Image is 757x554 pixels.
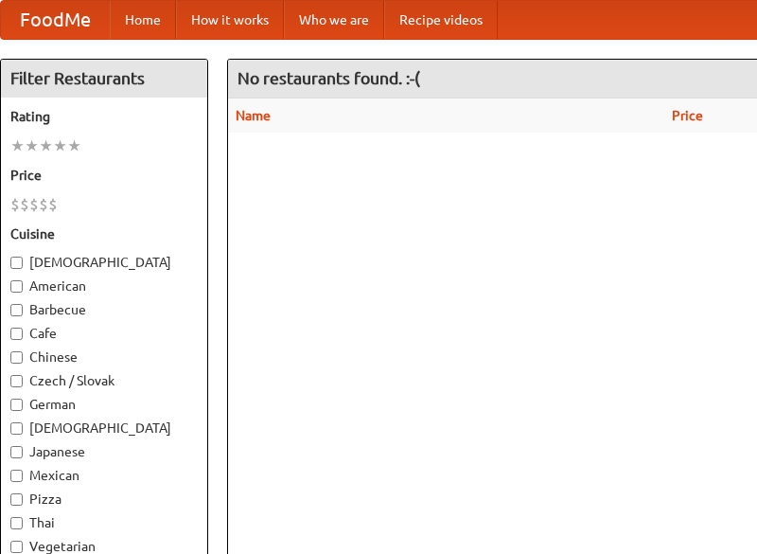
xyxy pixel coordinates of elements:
h4: Filter Restaurants [1,60,207,98]
input: Chinese [10,351,23,364]
li: ★ [10,135,25,156]
input: Thai [10,517,23,529]
label: Thai [10,513,198,532]
input: Czech / Slovak [10,375,23,387]
h5: Price [10,166,198,185]
input: [DEMOGRAPHIC_DATA] [10,257,23,269]
li: ★ [53,135,67,156]
li: ★ [67,135,81,156]
input: German [10,399,23,411]
li: $ [10,194,20,215]
label: Chinese [10,348,198,366]
a: Who we are [284,1,384,39]
h5: Rating [10,107,198,126]
label: German [10,395,198,414]
li: $ [48,194,58,215]
li: $ [29,194,39,215]
a: Home [110,1,176,39]
input: Vegetarian [10,541,23,553]
a: Recipe videos [384,1,498,39]
a: How it works [176,1,284,39]
label: Mexican [10,466,198,485]
label: Pizza [10,490,198,509]
label: Barbecue [10,300,198,319]
h5: Cuisine [10,224,198,243]
label: Cafe [10,324,198,343]
label: Japanese [10,442,198,461]
input: Barbecue [10,304,23,316]
li: ★ [25,135,39,156]
input: American [10,280,23,293]
label: Czech / Slovak [10,371,198,390]
ng-pluralize: No restaurants found. :-( [238,69,420,87]
input: [DEMOGRAPHIC_DATA] [10,422,23,435]
input: Mexican [10,470,23,482]
li: $ [20,194,29,215]
label: American [10,277,198,295]
li: $ [39,194,48,215]
label: [DEMOGRAPHIC_DATA] [10,253,198,272]
input: Pizza [10,493,23,506]
a: Price [672,108,703,123]
a: FoodMe [1,1,110,39]
input: Japanese [10,446,23,458]
label: [DEMOGRAPHIC_DATA] [10,419,198,438]
li: ★ [39,135,53,156]
a: Name [236,108,271,123]
input: Cafe [10,328,23,340]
